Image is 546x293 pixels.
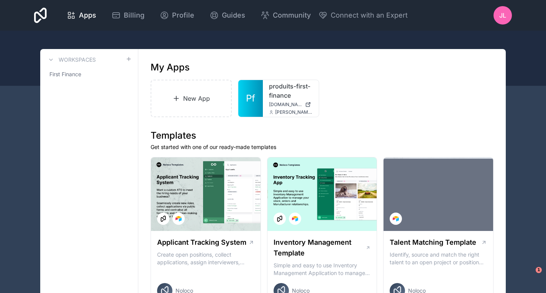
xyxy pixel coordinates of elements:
button: Connect with an Expert [318,10,408,21]
h3: Workspaces [59,56,96,64]
h1: My Apps [151,61,190,74]
span: Community [273,10,311,21]
span: Apps [79,10,96,21]
p: Create open positions, collect applications, assign interviewers, centralise candidate feedback a... [157,251,254,266]
span: 1 [536,267,542,273]
img: Airtable Logo [292,216,298,222]
p: Get started with one of our ready-made templates [151,143,494,151]
a: Billing [105,7,151,24]
span: JL [499,11,506,20]
span: First Finance [49,70,81,78]
iframe: Intercom live chat [520,267,538,285]
a: Guides [203,7,251,24]
a: New App [151,80,232,117]
img: Airtable Logo [393,216,399,222]
a: Pf [238,80,263,117]
p: Simple and easy to use Inventory Management Application to manage your stock, orders and Manufact... [274,262,371,277]
span: [DOMAIN_NAME] [269,101,302,108]
a: Profile [154,7,200,24]
a: Apps [61,7,102,24]
span: Profile [172,10,194,21]
a: Community [254,7,317,24]
h1: Applicant Tracking System [157,237,246,248]
span: Connect with an Expert [331,10,408,21]
img: Airtable Logo [175,216,182,222]
h1: Templates [151,129,494,142]
a: First Finance [46,67,132,81]
a: produits-first-finance [269,82,313,100]
span: Guides [222,10,245,21]
span: Pf [246,92,255,105]
span: [PERSON_NAME][EMAIL_ADDRESS][PERSON_NAME][DOMAIN_NAME] [275,109,313,115]
h1: Talent Matching Template [390,237,476,248]
a: [DOMAIN_NAME] [269,101,313,108]
a: Workspaces [46,55,96,64]
h1: Inventory Management Template [274,237,366,259]
p: Identify, source and match the right talent to an open project or position with our Talent Matchi... [390,251,487,266]
span: Billing [124,10,144,21]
